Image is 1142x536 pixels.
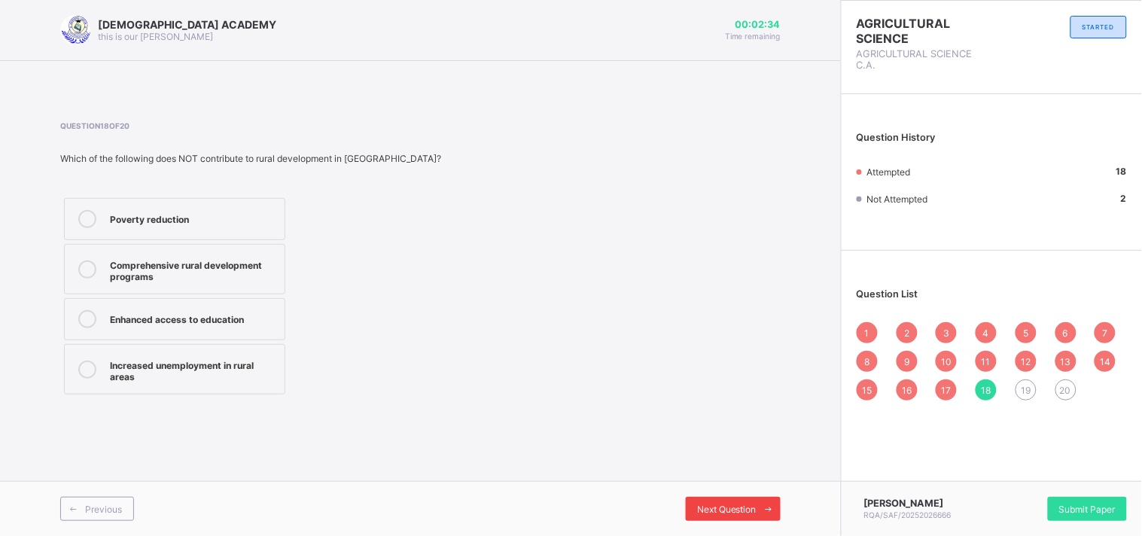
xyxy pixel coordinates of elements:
div: Increased unemployment in rural areas [110,356,277,382]
span: 13 [1061,356,1071,367]
span: this is our [PERSON_NAME] [98,31,213,42]
span: Time remaining [725,32,781,41]
div: Enhanced access to education [110,310,277,325]
span: 16 [902,385,912,396]
span: 17 [942,385,952,396]
span: [DEMOGRAPHIC_DATA] ACADEMY [98,18,276,31]
span: Next Question [697,504,757,515]
span: Previous [85,504,122,515]
span: 19 [1021,385,1031,396]
span: 20 [1060,385,1071,396]
span: 18 [982,385,991,396]
span: AGRICULTURAL SCIENCE [857,16,992,46]
span: 10 [941,356,952,367]
span: 2 [904,327,909,339]
span: 4 [983,327,989,339]
span: Question 18 of 20 [60,121,441,130]
span: Question History [857,132,936,143]
span: 12 [1021,356,1031,367]
span: 7 [1103,327,1108,339]
span: 14 [1100,356,1110,367]
span: 15 [863,385,872,396]
span: Attempted [866,166,910,178]
span: Submit Paper [1059,504,1116,515]
div: Poverty reduction [110,210,277,225]
span: AGRICULTURAL SCIENCE C.A. [857,48,992,71]
span: 3 [943,327,949,339]
span: RQA/SAF/20252026666 [864,510,952,519]
span: 6 [1063,327,1068,339]
span: Question List [857,288,918,300]
b: 2 [1121,193,1127,204]
span: Not Attempted [866,193,927,205]
span: 5 [1023,327,1028,339]
div: Comprehensive rural development programs [110,256,277,282]
span: [PERSON_NAME] [864,498,952,509]
span: 9 [904,356,909,367]
span: 1 [865,327,869,339]
b: 18 [1116,166,1127,177]
span: 8 [865,356,870,367]
span: 11 [982,356,991,367]
span: 00:02:34 [725,19,781,30]
div: Which of the following does NOT contribute to rural development in [GEOGRAPHIC_DATA]? [60,153,441,164]
span: STARTED [1083,23,1115,31]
